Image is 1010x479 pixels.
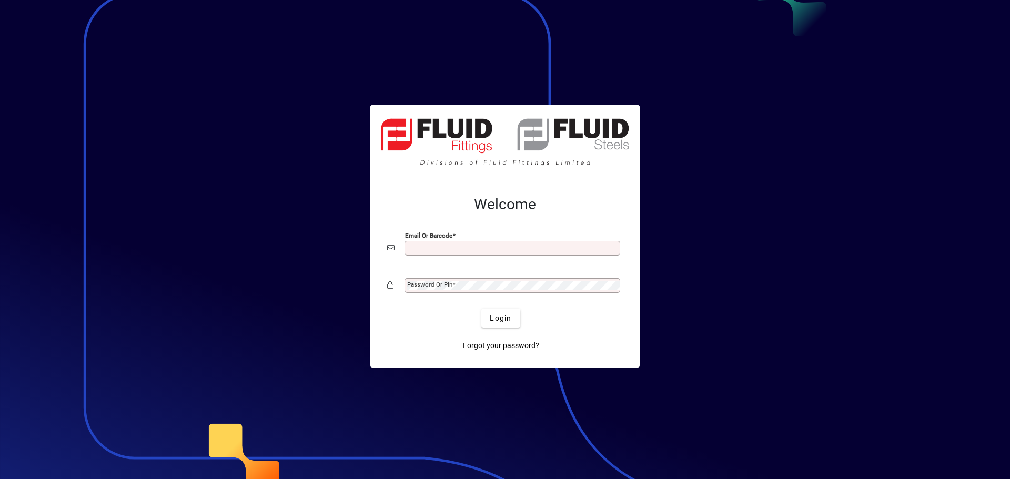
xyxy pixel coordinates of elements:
a: Forgot your password? [459,336,543,355]
span: Login [490,313,511,324]
h2: Welcome [387,196,623,213]
button: Login [481,309,520,328]
mat-label: Password or Pin [407,281,452,288]
mat-label: Email or Barcode [405,232,452,239]
span: Forgot your password? [463,340,539,351]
